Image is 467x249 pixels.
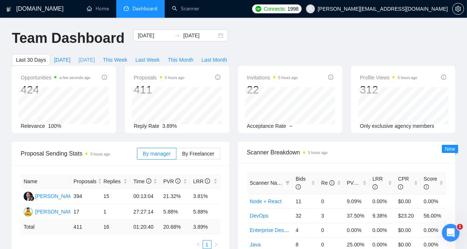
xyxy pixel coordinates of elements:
[6,3,11,15] img: logo
[398,184,403,190] span: info-circle
[264,5,286,13] span: Connects:
[71,174,100,189] th: Proposals
[329,180,334,185] span: info-circle
[102,75,107,80] span: info-circle
[452,3,464,15] button: setting
[196,242,200,247] span: left
[182,151,214,157] span: By Freelancer
[395,194,420,208] td: $0.00
[100,204,130,220] td: 1
[24,192,33,201] img: AD
[124,6,129,11] span: dashboard
[174,33,180,38] span: swap-right
[160,220,190,234] td: 20.68 %
[130,220,160,234] td: 01:20:40
[344,208,370,223] td: 37.50%
[203,240,212,249] li: 1
[250,213,269,219] a: DevOps
[175,178,181,184] span: info-circle
[328,75,333,80] span: info-circle
[285,181,290,185] span: filter
[250,198,282,204] a: Node + React
[442,224,460,242] iframe: Intercom live chat
[308,151,328,155] time: 5 hours ago
[293,223,318,237] td: 4
[318,223,344,237] td: 0
[35,192,78,200] div: [PERSON_NAME]
[183,31,217,40] input: End date
[21,220,71,234] td: Total
[289,123,292,129] span: --
[288,5,299,13] span: 1998
[138,31,171,40] input: Start date
[344,194,370,208] td: 9.09%
[54,56,71,64] span: [DATE]
[87,6,109,12] a: homeHome
[421,223,446,237] td: 0.00%
[100,189,130,204] td: 15
[134,83,184,97] div: 411
[398,76,417,80] time: 5 hours ago
[296,184,301,190] span: info-circle
[133,6,157,12] span: Dashboard
[193,178,210,184] span: LRR
[441,75,446,80] span: info-circle
[398,176,409,190] span: CPR
[59,76,90,80] time: a few seconds ago
[90,152,110,156] time: 5 hours ago
[131,54,164,66] button: Last Week
[445,146,455,152] span: New
[421,208,446,223] td: 56.00%
[278,76,298,80] time: 5 hours ago
[424,184,429,190] span: info-circle
[24,208,78,214] a: AM[PERSON_NAME]
[212,240,220,249] button: right
[370,208,395,223] td: 9.38%
[160,204,190,220] td: 5.88%
[130,204,160,220] td: 27:27:14
[71,189,100,204] td: 394
[360,83,418,97] div: 312
[12,54,50,66] button: Last 30 Days
[103,177,122,185] span: Replies
[162,123,177,129] span: 3.89%
[21,123,45,129] span: Relevance
[395,208,420,223] td: $23.20
[321,180,334,186] span: Re
[190,220,220,234] td: 3.89 %
[370,223,395,237] td: 0.00%
[100,174,130,189] th: Replies
[103,56,127,64] span: This Week
[452,6,464,12] a: setting
[318,194,344,208] td: 0
[421,194,446,208] td: 0.00%
[16,56,46,64] span: Last 30 Days
[146,178,151,184] span: info-circle
[194,240,203,249] li: Previous Page
[198,54,231,66] button: Last Month
[35,208,78,216] div: [PERSON_NAME]
[134,73,184,82] span: Proposals
[247,73,298,82] span: Invitations
[344,223,370,237] td: 0.00%
[359,180,364,185] span: info-circle
[250,180,284,186] span: Scanner Name
[24,207,33,216] img: AM
[100,220,130,234] td: 16
[21,174,71,189] th: Name
[75,54,99,66] button: [DATE]
[212,240,220,249] li: Next Page
[21,83,90,97] div: 424
[160,189,190,204] td: 21.32%
[205,178,210,184] span: info-circle
[71,220,100,234] td: 411
[214,242,218,247] span: right
[71,204,100,220] td: 17
[318,208,344,223] td: 3
[130,189,160,204] td: 00:13:04
[215,75,220,80] span: info-circle
[372,176,383,190] span: LRR
[255,6,261,12] img: upwork-logo.png
[360,123,435,129] span: Only exclusive agency members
